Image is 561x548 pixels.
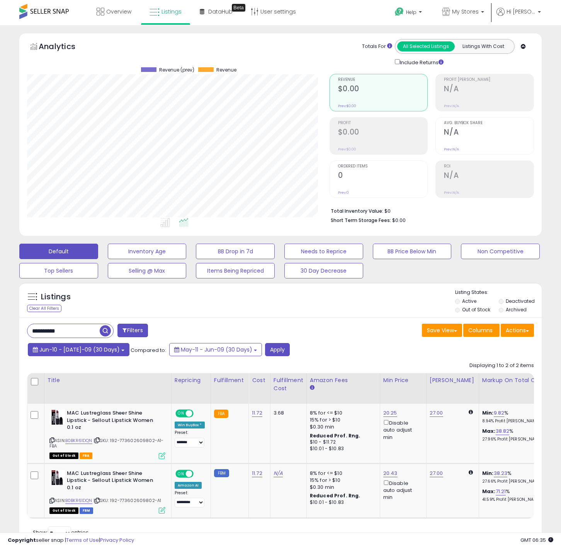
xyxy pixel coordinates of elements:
[214,469,229,477] small: FBM
[310,376,377,384] div: Amazon Fees
[468,326,493,334] span: Columns
[39,346,120,353] span: Jun-10 - [DATE]-09 (30 Days)
[482,469,494,477] b: Min:
[252,409,262,417] a: 11.72
[430,409,443,417] a: 27.00
[389,1,430,25] a: Help
[176,410,186,417] span: ON
[444,78,534,82] span: Profit [PERSON_NAME]
[338,128,428,138] h2: $0.00
[49,507,78,514] span: All listings that are currently out of stock and unavailable for purchase on Amazon
[310,484,374,491] div: $0.30 min
[49,437,164,449] span: | SKU: 192-773602609802-A1-FBA
[520,536,553,544] span: 2025-09-18 06:35 GMT
[383,376,423,384] div: Min Price
[482,488,496,495] b: Max:
[338,147,356,152] small: Prev: $0.00
[406,9,416,15] span: Help
[338,164,428,169] span: Ordered Items
[175,422,205,428] div: Win BuyBox *
[19,244,98,259] button: Default
[169,343,262,356] button: May-11 - Jun-09 (30 Days)
[422,324,462,337] button: Save View
[338,104,356,108] small: Prev: $0.00
[181,346,252,353] span: May-11 - Jun-09 (30 Days)
[494,469,508,477] a: 38.23
[397,41,455,51] button: All Selected Listings
[159,67,194,73] span: Revenue (prev)
[19,263,98,278] button: Top Sellers
[338,121,428,125] span: Profit
[80,452,93,459] span: FBA
[65,497,92,504] a: B0BKR61DQN
[310,470,374,477] div: 8% for <= $10
[482,409,494,417] b: Min:
[338,84,428,95] h2: $0.00
[331,206,528,215] li: $0
[469,362,534,369] div: Displaying 1 to 2 of 2 items
[338,78,428,82] span: Revenue
[444,121,534,125] span: Avg. Buybox Share
[232,4,245,12] div: Tooltip anchor
[389,58,453,66] div: Include Returns
[462,306,490,313] label: Out of Stock
[482,437,546,442] p: 27.96% Profit [PERSON_NAME]
[338,190,349,195] small: Prev: 0
[383,479,420,501] div: Disable auto adjust min
[175,490,205,507] div: Preset:
[274,469,283,477] a: N/A
[252,376,267,384] div: Cost
[482,470,546,484] div: %
[310,492,360,499] b: Reduced Prof. Rng.
[338,171,428,181] h2: 0
[216,67,236,73] span: Revenue
[383,469,398,477] a: 20.43
[444,147,459,152] small: Prev: N/A
[192,410,205,417] span: OFF
[482,488,546,502] div: %
[482,497,546,502] p: 41.59% Profit [PERSON_NAME]
[482,428,546,442] div: %
[131,347,166,354] span: Compared to:
[507,8,535,15] span: Hi [PERSON_NAME]
[444,84,534,95] h2: N/A
[49,470,65,485] img: 41BW4CcxDiL._SL40_.jpg
[331,208,383,214] b: Total Inventory Value:
[454,41,512,51] button: Listings With Cost
[496,8,541,25] a: Hi [PERSON_NAME]
[49,410,165,458] div: ASIN:
[506,298,535,304] label: Deactivated
[310,499,374,506] div: $10.01 - $10.83
[463,324,500,337] button: Columns
[175,482,202,489] div: Amazon AI
[310,477,374,484] div: 15% for > $10
[310,439,374,446] div: $10 - $11.72
[430,376,476,384] div: [PERSON_NAME]
[461,244,540,259] button: Non Competitive
[310,446,374,452] div: $10.01 - $10.83
[49,410,65,425] img: 41BW4CcxDiL._SL40_.jpg
[214,376,245,384] div: Fulfillment
[394,7,404,17] i: Get Help
[482,479,546,484] p: 27.66% Profit [PERSON_NAME]
[208,8,233,15] span: DataHub
[310,384,314,391] small: Amazon Fees.
[214,410,228,418] small: FBA
[331,217,391,224] b: Short Term Storage Fees:
[494,409,505,417] a: 9.82
[506,306,527,313] label: Archived
[176,470,186,477] span: ON
[310,410,374,417] div: 8% for <= $10
[39,41,90,54] h5: Analytics
[482,427,496,435] b: Max:
[274,376,303,393] div: Fulfillment Cost
[479,373,552,404] th: The percentage added to the cost of goods (COGS) that forms the calculator for Min & Max prices.
[108,263,187,278] button: Selling @ Max
[373,244,452,259] button: BB Price Below Min
[284,263,363,278] button: 30 Day Decrease
[383,409,397,417] a: 20.25
[192,470,205,477] span: OFF
[65,437,92,444] a: B0BKR61DQN
[444,171,534,181] h2: N/A
[274,410,301,417] div: 3.68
